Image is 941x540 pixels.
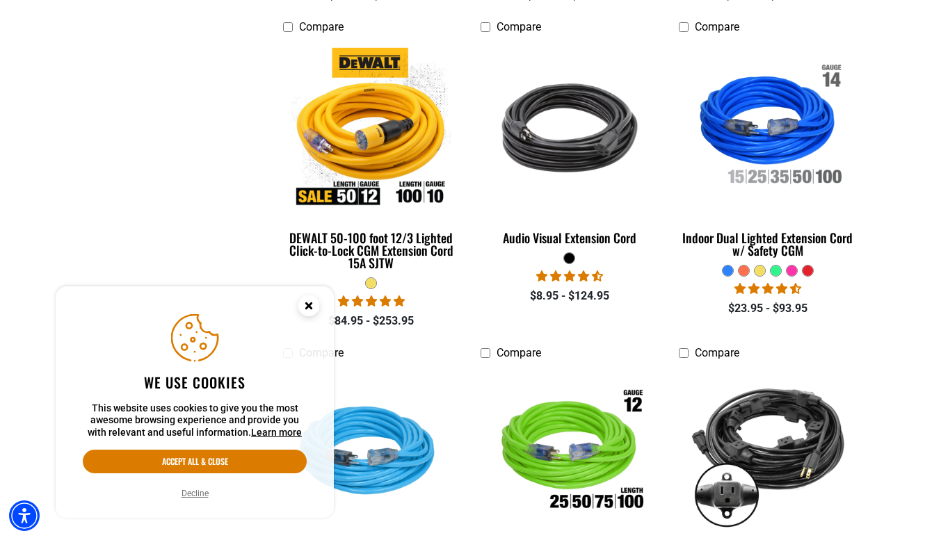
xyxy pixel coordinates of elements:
button: Decline [177,486,213,500]
div: Audio Visual Extension Cord [481,231,658,244]
img: black [482,47,657,207]
img: black [680,373,855,533]
img: Outdoor Single Lighted Extension Cord [482,373,657,533]
div: $23.95 - $93.95 [679,300,856,317]
span: 4.70 stars [536,270,603,283]
aside: Cookie Consent [56,286,334,518]
a: black Audio Visual Extension Cord [481,41,658,252]
span: Compare [695,346,739,359]
span: Compare [299,20,344,33]
span: 4.84 stars [338,295,405,308]
span: 4.40 stars [734,282,801,295]
button: Close this option [284,286,334,329]
span: Compare [497,20,541,33]
div: Indoor Dual Lighted Extension Cord w/ Safety CGM [679,231,856,256]
img: Indoor Dual Lighted Extension Cord w/ Safety CGM [680,47,855,207]
button: Accept all & close [83,450,307,473]
span: Compare [497,346,541,359]
img: Light Blue [284,373,459,533]
a: This website uses cookies to give you the most awesome browsing experience and provide you with r... [251,427,302,438]
div: Accessibility Menu [9,500,40,531]
img: DEWALT 50-100 foot 12/3 Lighted Click-to-Lock CGM Extension Cord 15A SJTW [284,47,459,207]
div: $8.95 - $124.95 [481,288,658,304]
p: This website uses cookies to give you the most awesome browsing experience and provide you with r... [83,402,307,439]
div: DEWALT 50-100 foot 12/3 Lighted Click-to-Lock CGM Extension Cord 15A SJTW [283,231,460,269]
a: DEWALT 50-100 foot 12/3 Lighted Click-to-Lock CGM Extension Cord 15A SJTW DEWALT 50-100 foot 12/3... [283,41,460,277]
div: $84.95 - $253.95 [283,313,460,329]
span: Compare [695,20,739,33]
a: Indoor Dual Lighted Extension Cord w/ Safety CGM Indoor Dual Lighted Extension Cord w/ Safety CGM [679,41,856,265]
h2: We use cookies [83,373,307,391]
